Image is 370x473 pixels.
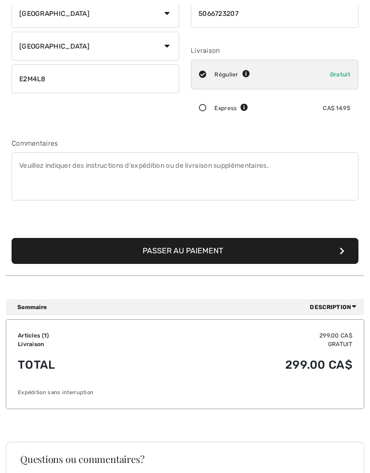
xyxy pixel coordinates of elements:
[12,238,358,264] button: Passer au paiement
[12,138,358,149] div: Commentaires
[214,104,248,112] div: Express
[137,349,352,381] td: 299.00 CA$
[18,389,352,397] div: Expédition sans interruption
[191,46,358,56] div: Livraison
[44,332,47,339] span: 1
[12,64,179,93] input: Code Postal
[20,454,350,464] h3: Questions ou commentaires?
[17,303,360,311] div: Sommaire
[323,104,350,112] div: CA$ 14.95
[137,331,352,340] td: 299.00 CA$
[137,340,352,349] td: Gratuit
[310,303,360,311] span: Description
[214,70,250,79] div: Régulier
[330,71,350,78] span: Gratuit
[18,349,137,381] td: Total
[18,340,137,349] td: Livraison
[18,331,137,340] td: Articles ( )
